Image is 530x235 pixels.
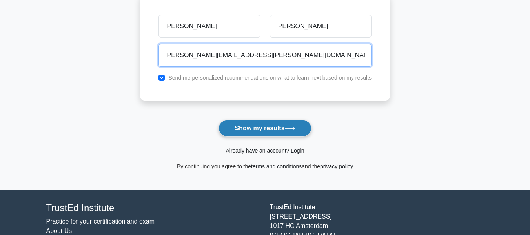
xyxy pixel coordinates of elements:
[158,15,260,38] input: First name
[46,218,155,225] a: Practice for your certification and exam
[251,163,302,169] a: terms and conditions
[135,162,395,171] div: By continuing you agree to the and the
[46,228,72,234] a: About Us
[219,120,311,137] button: Show my results
[168,75,372,81] label: Send me personalized recommendations on what to learn next based on my results
[270,15,372,38] input: Last name
[320,163,353,169] a: privacy policy
[46,202,260,214] h4: TrustEd Institute
[158,44,372,67] input: Email
[226,148,304,154] a: Already have an account? Login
